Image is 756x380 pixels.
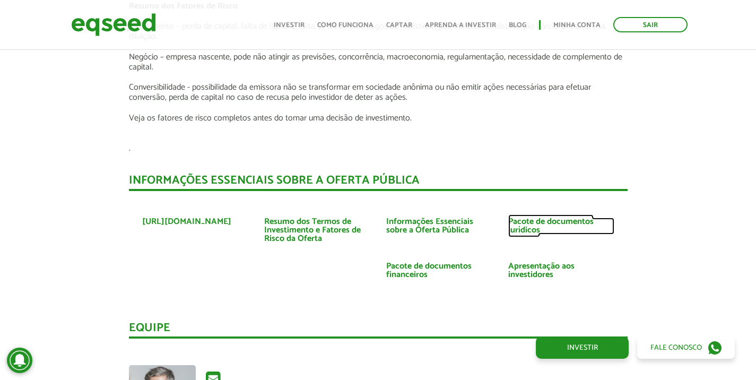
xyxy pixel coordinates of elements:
[509,22,526,29] a: Blog
[264,218,370,243] a: Resumo dos Termos de Investimento e Fatores de Risco da Oferta
[142,218,231,226] a: [URL][DOMAIN_NAME]
[129,82,628,102] p: Conversibilidade - possibilidade da emissora não se transformar em sociedade anônima ou não emiti...
[71,11,156,39] img: EqSeed
[613,17,688,32] a: Sair
[508,262,614,279] a: Apresentação aos investidores
[508,218,614,235] a: Pacote de documentos jurídicos
[386,22,412,29] a: Captar
[274,22,305,29] a: Investir
[637,336,735,359] a: Fale conosco
[129,113,628,123] p: Veja os fatores de risco completos antes do tomar uma decisão de investimento.
[129,322,628,339] div: Equipe
[129,52,628,72] p: Negócio – empresa nascente, pode não atingir as previsões, concorrência, macroeconomia, regulamen...
[553,22,601,29] a: Minha conta
[536,336,629,359] a: Investir
[386,218,492,235] a: Informações Essenciais sobre a Oferta Pública
[317,22,373,29] a: Como funciona
[386,262,492,279] a: Pacote de documentos financeiros
[425,22,496,29] a: Aprenda a investir
[129,175,628,191] div: INFORMAÇÕES ESSENCIAIS SOBRE A OFERTA PÚBLICA
[129,143,628,153] p: .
